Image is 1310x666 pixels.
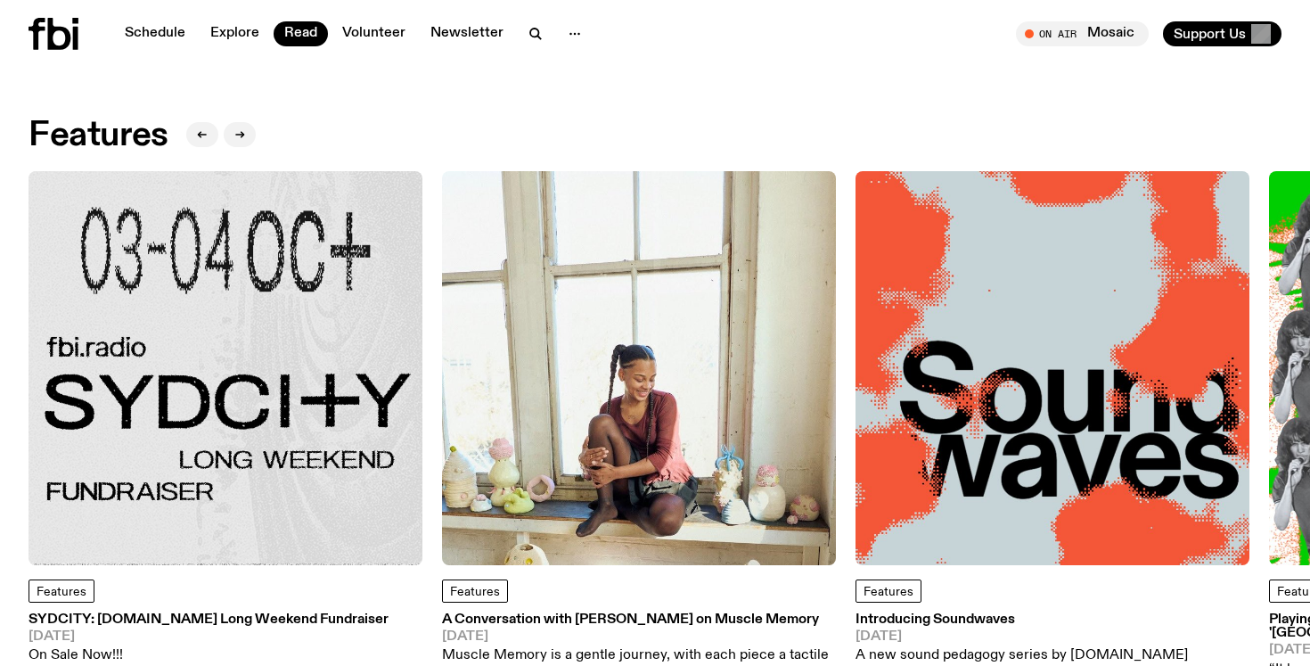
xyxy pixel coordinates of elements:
span: Features [864,586,913,598]
span: [DATE] [856,630,1188,644]
a: Features [442,580,508,603]
h2: Features [29,119,168,152]
button: On AirMosaic [1016,21,1149,46]
span: [DATE] [442,630,836,644]
a: Introducing Soundwaves[DATE]A new sound pedagogy series by [DOMAIN_NAME] [856,613,1188,665]
a: Explore [200,21,270,46]
h3: SYDCITY: [DOMAIN_NAME] Long Weekend Fundraiser [29,613,389,627]
img: The text Sound waves, with one word stacked upon another, in black text on a bluish-gray backgrou... [856,171,1249,565]
p: A new sound pedagogy series by [DOMAIN_NAME] [856,647,1188,664]
h3: A Conversation with [PERSON_NAME] on Muscle Memory [442,613,836,627]
a: Schedule [114,21,196,46]
a: SYDCITY: [DOMAIN_NAME] Long Weekend Fundraiser[DATE]On Sale Now!!! [29,613,389,665]
span: Support Us [1174,26,1246,42]
p: On Sale Now!!! [29,647,389,664]
span: Features [450,586,500,598]
img: Black text on gray background. Reading top to bottom: 03-04 OCT. fbi.radio SYDCITY LONG WEEKEND F... [29,171,422,565]
a: Volunteer [332,21,416,46]
a: Read [274,21,328,46]
a: Newsletter [420,21,514,46]
a: Features [29,580,94,603]
button: Support Us [1163,21,1281,46]
h3: Introducing Soundwaves [856,613,1188,627]
span: Features [37,586,86,598]
span: [DATE] [29,630,389,644]
a: Features [856,580,921,603]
